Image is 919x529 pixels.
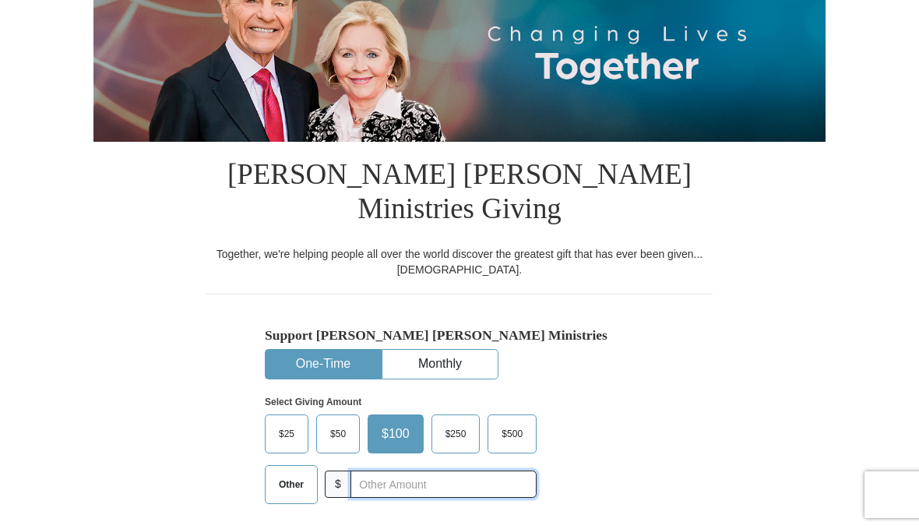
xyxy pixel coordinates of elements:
h5: Support [PERSON_NAME] [PERSON_NAME] Ministries [265,327,654,344]
h1: [PERSON_NAME] [PERSON_NAME] Ministries Giving [206,142,713,246]
button: One-Time [266,350,381,379]
strong: Select Giving Amount [265,397,361,407]
span: $ [325,471,351,498]
span: $25 [271,422,302,446]
span: $100 [374,422,417,446]
span: Other [271,473,312,496]
div: Together, we're helping people all over the world discover the greatest gift that has ever been g... [206,246,713,277]
span: $50 [322,422,354,446]
span: $250 [438,422,474,446]
span: $500 [494,422,530,446]
button: Monthly [382,350,498,379]
input: Other Amount [350,471,537,498]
